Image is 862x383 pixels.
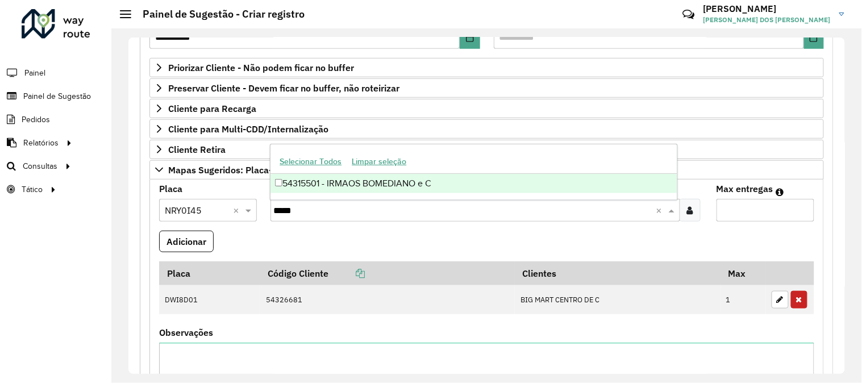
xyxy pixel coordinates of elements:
[159,231,214,252] button: Adicionar
[168,145,226,154] span: Cliente Retira
[149,78,824,98] a: Preservar Cliente - Devem ficar no buffer, não roteirizar
[23,90,91,102] span: Painel de Sugestão
[233,203,243,217] span: Clear all
[270,144,677,200] ng-dropdown-panel: Options list
[717,182,773,195] label: Max entregas
[676,2,701,27] a: Contato Rápido
[168,124,328,134] span: Cliente para Multi-CDD/Internalização
[703,15,831,25] span: [PERSON_NAME] DOS [PERSON_NAME]
[656,203,666,217] span: Clear all
[515,285,721,315] td: BIG MART CENTRO DE C
[149,119,824,139] a: Cliente para Multi-CDD/Internalização
[24,67,45,79] span: Painel
[721,285,766,315] td: 1
[149,160,824,180] a: Mapas Sugeridos: Placa-Cliente
[23,137,59,149] span: Relatórios
[23,160,57,172] span: Consultas
[270,174,677,193] div: 54315501 - IRMAOS BOMEDIANO e C
[22,114,50,126] span: Pedidos
[159,285,260,315] td: DWI8D01
[149,99,824,118] a: Cliente para Recarga
[515,261,721,285] th: Clientes
[168,165,302,174] span: Mapas Sugeridos: Placa-Cliente
[260,285,514,315] td: 54326681
[274,153,347,170] button: Selecionar Todos
[328,268,365,279] a: Copiar
[703,3,831,14] h3: [PERSON_NAME]
[804,26,824,49] button: Choose Date
[159,182,182,195] label: Placa
[22,184,43,195] span: Tático
[460,26,480,49] button: Choose Date
[347,153,411,170] button: Limpar seleção
[131,8,305,20] h2: Painel de Sugestão - Criar registro
[159,326,213,339] label: Observações
[159,261,260,285] th: Placa
[721,261,766,285] th: Max
[168,84,399,93] span: Preservar Cliente - Devem ficar no buffer, não roteirizar
[149,140,824,159] a: Cliente Retira
[168,104,256,113] span: Cliente para Recarga
[168,63,354,72] span: Priorizar Cliente - Não podem ficar no buffer
[149,58,824,77] a: Priorizar Cliente - Não podem ficar no buffer
[776,188,784,197] em: Máximo de clientes que serão colocados na mesma rota com os clientes informados
[260,261,514,285] th: Código Cliente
